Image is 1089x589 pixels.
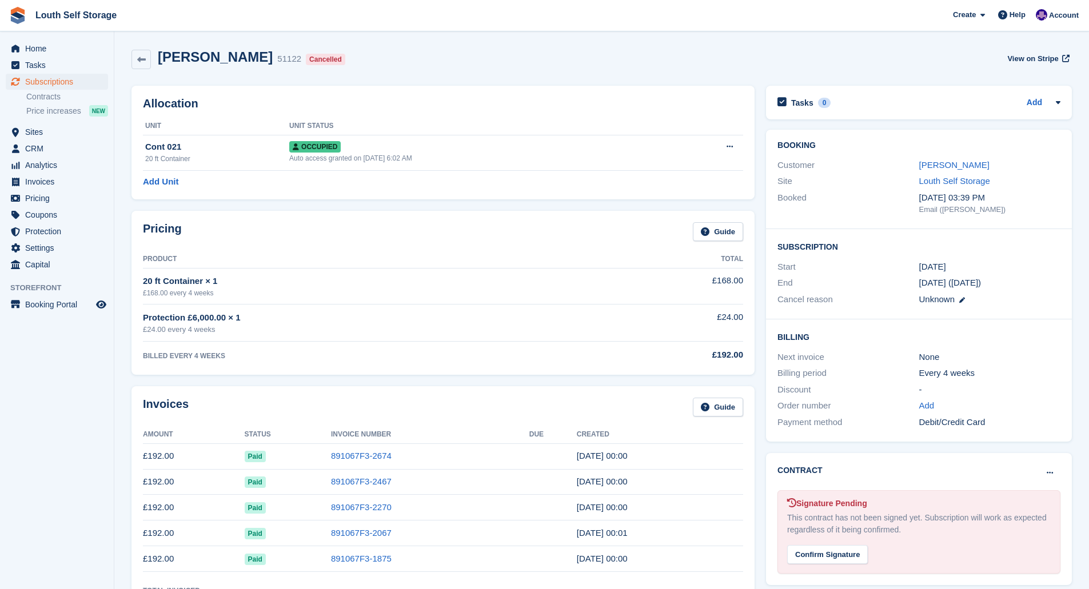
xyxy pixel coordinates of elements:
[919,399,935,412] a: Add
[1007,53,1058,65] span: View on Stripe
[777,277,919,290] div: End
[331,528,392,538] a: 891067F3-2067
[25,296,94,312] span: Booking Portal
[919,351,1060,364] div: None
[331,451,392,460] a: 891067F3-2674
[289,117,669,135] th: Unit Status
[919,367,1060,380] div: Every 4 weeks
[1010,9,1026,21] span: Help
[10,282,114,294] span: Storefront
[158,49,273,65] h2: [PERSON_NAME]
[919,416,1060,429] div: Debit/Credit Card
[143,351,599,361] div: BILLED EVERY 4 WEEKS
[777,331,1060,342] h2: Billing
[25,257,94,273] span: Capital
[599,250,743,269] th: Total
[143,495,245,520] td: £192.00
[919,204,1060,215] div: Email ([PERSON_NAME])
[145,141,289,154] div: Cont 021
[777,367,919,380] div: Billing period
[577,476,628,486] time: 2025-06-25 23:00:59 UTC
[777,261,919,274] div: Start
[25,174,94,190] span: Invoices
[953,9,976,21] span: Create
[6,257,108,273] a: menu
[143,324,599,335] div: £24.00 every 4 weeks
[331,502,392,512] a: 891067F3-2270
[919,176,990,186] a: Louth Self Storage
[245,554,266,565] span: Paid
[818,98,831,108] div: 0
[26,91,108,102] a: Contracts
[777,399,919,412] div: Order number
[787,512,1051,536] div: This contract has not been signed yet. Subscription will work as expected regardless of it being ...
[94,298,108,311] a: Preview store
[6,240,108,256] a: menu
[777,464,823,476] h2: Contract
[25,124,94,140] span: Sites
[26,105,108,117] a: Price increases NEW
[6,223,108,239] a: menu
[25,190,94,206] span: Pricing
[693,398,743,416] a: Guide
[577,502,628,512] time: 2025-05-28 23:00:32 UTC
[777,416,919,429] div: Payment method
[289,141,341,153] span: Occupied
[306,54,345,65] div: Cancelled
[25,207,94,223] span: Coupons
[143,426,245,444] th: Amount
[143,275,599,288] div: 20 ft Container × 1
[6,57,108,73] a: menu
[143,311,599,324] div: Protection £6,000.00 × 1
[143,175,178,189] a: Add Unit
[919,160,990,170] a: [PERSON_NAME]
[6,207,108,223] a: menu
[143,520,245,546] td: £192.00
[31,6,121,25] a: Louth Self Storage
[787,545,868,564] div: Confirm Signature
[6,41,108,57] a: menu
[143,288,599,298] div: £168.00 every 4 weeks
[777,383,919,396] div: Discount
[791,98,813,108] h2: Tasks
[25,157,94,173] span: Analytics
[787,542,868,552] a: Confirm Signature
[26,106,81,117] span: Price increases
[6,157,108,173] a: menu
[6,190,108,206] a: menu
[6,174,108,190] a: menu
[1003,49,1072,68] a: View on Stripe
[143,117,289,135] th: Unit
[787,498,1051,510] div: Signature Pending
[25,41,94,57] span: Home
[277,53,301,66] div: 51122
[1049,10,1079,21] span: Account
[529,426,577,444] th: Due
[25,240,94,256] span: Settings
[919,383,1060,396] div: -
[577,554,628,563] time: 2025-04-02 23:00:47 UTC
[777,241,1060,252] h2: Subscription
[143,469,245,495] td: £192.00
[6,124,108,140] a: menu
[6,141,108,157] a: menu
[777,175,919,188] div: Site
[145,154,289,164] div: 20 ft Container
[577,426,743,444] th: Created
[693,222,743,241] a: Guide
[1036,9,1047,21] img: Matthew Frith
[777,293,919,306] div: Cancel reason
[245,451,266,462] span: Paid
[919,191,1060,205] div: [DATE] 03:39 PM
[599,304,743,342] td: £24.00
[599,348,743,362] div: £192.00
[9,7,26,24] img: stora-icon-8386f47178a22dfd0bd8f6a31ec36ba5ce8667c1dd55bd0f319d3a0aa187defe.svg
[919,261,946,274] time: 2024-09-18 23:00:00 UTC
[777,159,919,172] div: Customer
[89,105,108,117] div: NEW
[777,141,1060,150] h2: Booking
[777,191,919,215] div: Booked
[331,426,529,444] th: Invoice Number
[25,141,94,157] span: CRM
[919,278,982,287] span: [DATE] ([DATE])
